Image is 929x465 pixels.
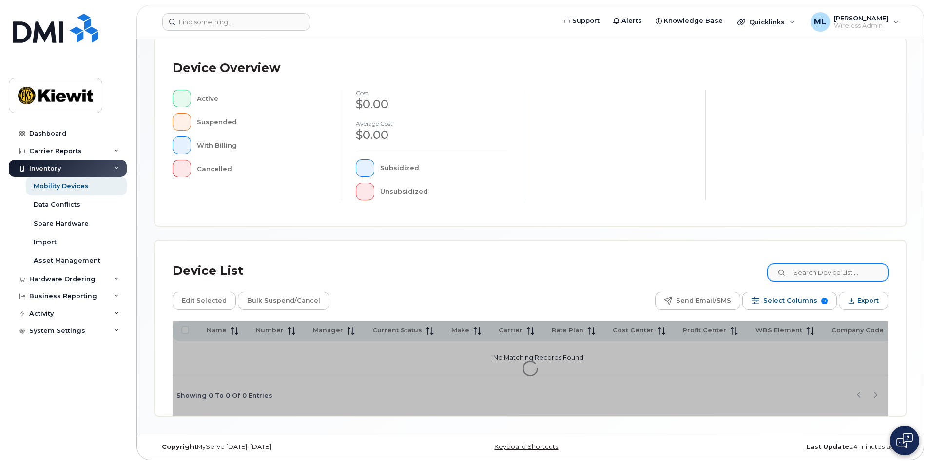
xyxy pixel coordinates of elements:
[834,14,889,22] span: [PERSON_NAME]
[742,292,837,310] button: Select Columns 9
[356,90,507,96] h4: cost
[768,264,888,281] input: Search Device List ...
[197,90,325,107] div: Active
[238,292,329,310] button: Bulk Suspend/Cancel
[173,56,280,81] div: Device Overview
[649,11,730,31] a: Knowledge Base
[155,443,405,451] div: MyServe [DATE]–[DATE]
[356,120,507,127] h4: Average cost
[247,293,320,308] span: Bulk Suspend/Cancel
[356,127,507,143] div: $0.00
[857,293,879,308] span: Export
[380,159,507,177] div: Subsidized
[839,292,888,310] button: Export
[656,443,906,451] div: 24 minutes ago
[731,12,802,32] div: Quicklinks
[380,183,507,200] div: Unsubsidized
[821,298,828,304] span: 9
[896,433,913,448] img: Open chat
[621,16,642,26] span: Alerts
[676,293,731,308] span: Send Email/SMS
[173,258,244,284] div: Device List
[655,292,740,310] button: Send Email/SMS
[834,22,889,30] span: Wireless Admin
[749,18,785,26] span: Quicklinks
[494,443,558,450] a: Keyboard Shortcuts
[572,16,600,26] span: Support
[606,11,649,31] a: Alerts
[197,113,325,131] div: Suspended
[197,136,325,154] div: With Billing
[197,160,325,177] div: Cancelled
[162,13,310,31] input: Find something...
[763,293,817,308] span: Select Columns
[804,12,906,32] div: Matthew Linderman
[664,16,723,26] span: Knowledge Base
[162,443,197,450] strong: Copyright
[557,11,606,31] a: Support
[814,16,826,28] span: ML
[806,443,849,450] strong: Last Update
[173,292,236,310] button: Edit Selected
[182,293,227,308] span: Edit Selected
[356,96,507,113] div: $0.00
